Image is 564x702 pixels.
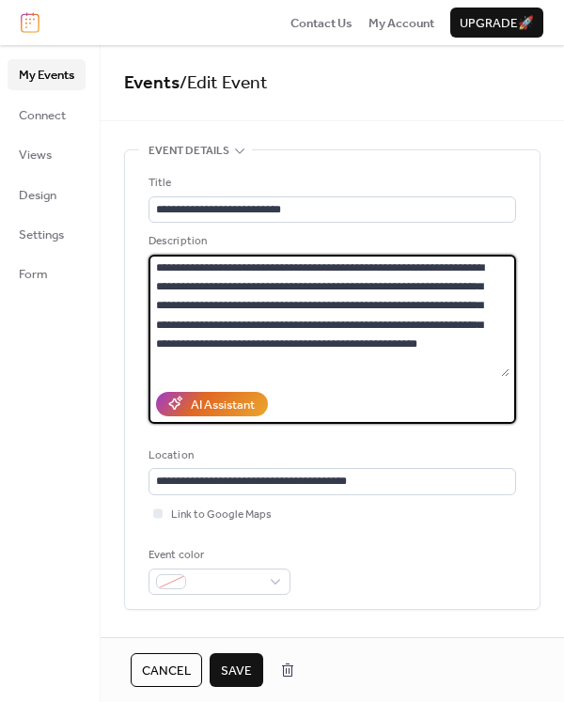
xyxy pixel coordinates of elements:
span: Settings [19,226,64,244]
div: Description [149,232,512,251]
span: My Events [19,66,74,85]
span: Cancel [142,662,191,680]
div: Title [149,174,512,193]
span: Connect [19,106,66,125]
a: My Account [368,13,434,32]
button: Save [210,653,263,687]
span: / Edit Event [180,66,268,101]
div: Event color [149,546,287,565]
a: Design [8,179,86,210]
span: Design [19,186,56,205]
span: Save [221,662,252,680]
span: Event details [149,142,229,161]
a: Form [8,258,86,289]
span: Form [19,265,48,284]
a: My Events [8,59,86,89]
img: logo [21,12,39,33]
div: AI Assistant [191,396,255,414]
span: Views [19,146,52,164]
span: Upgrade 🚀 [460,14,534,33]
a: Events [124,66,180,101]
a: Settings [8,219,86,249]
span: Contact Us [290,14,352,33]
a: Contact Us [290,13,352,32]
a: Views [8,139,86,169]
span: Date and time [149,632,228,651]
button: AI Assistant [156,392,268,416]
span: My Account [368,14,434,33]
div: Location [149,446,512,465]
button: Cancel [131,653,202,687]
span: Link to Google Maps [171,506,272,524]
button: Upgrade🚀 [450,8,543,38]
a: Connect [8,100,86,130]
